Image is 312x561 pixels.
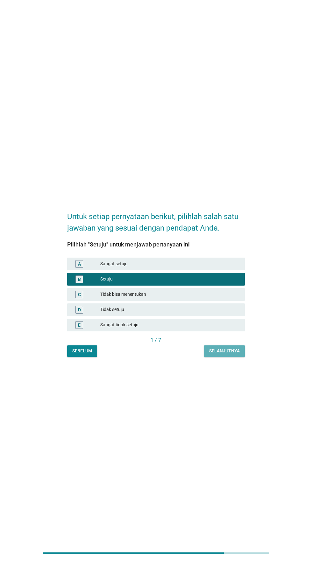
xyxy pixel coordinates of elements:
font: Selanjutnya [209,348,240,353]
button: Sebelum [67,345,97,357]
font: Tidak setuju [100,307,124,312]
font: Tidak bisa menentukan [100,292,146,297]
font: B [78,276,81,281]
font: Untuk setiap pernyataan berikut, pilihlah salah satu jawaban yang sesuai dengan pendapat Anda. [67,212,240,232]
font: Sebelum [72,348,92,353]
font: Sangat tidak setuju [100,322,138,327]
font: Pilihlah "Setuju" untuk menjawab pertanyaan ini [67,241,190,248]
font: E [78,322,81,327]
font: Setuju [100,276,113,281]
font: Sangat setuju [100,261,128,266]
font: C [78,292,81,297]
font: D [78,307,81,312]
button: Selanjutnya [204,345,245,357]
font: A [78,261,81,266]
font: 1 / 7 [151,337,161,343]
